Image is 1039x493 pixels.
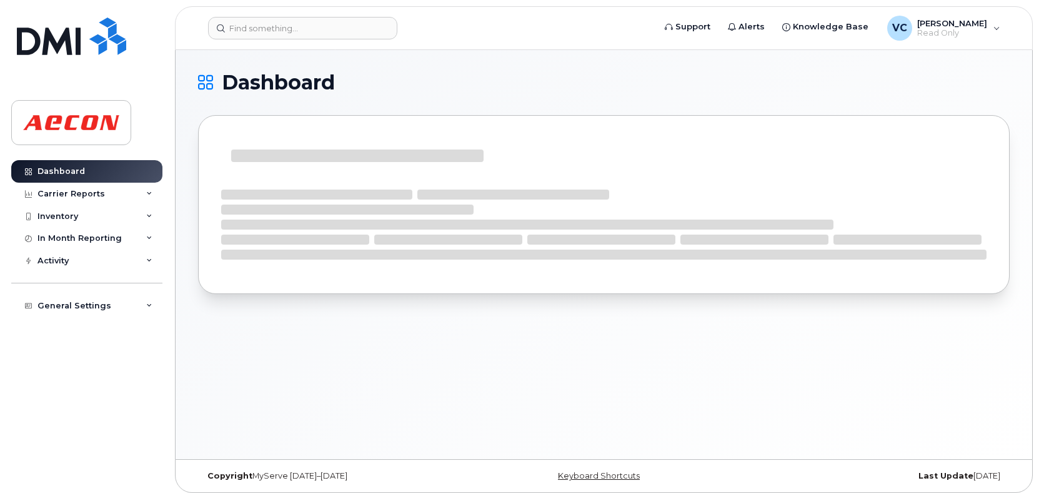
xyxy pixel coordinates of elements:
strong: Last Update [918,471,973,480]
strong: Copyright [207,471,252,480]
div: MyServe [DATE]–[DATE] [198,471,469,481]
div: [DATE] [739,471,1010,481]
span: Dashboard [222,73,335,92]
a: Keyboard Shortcuts [558,471,640,480]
